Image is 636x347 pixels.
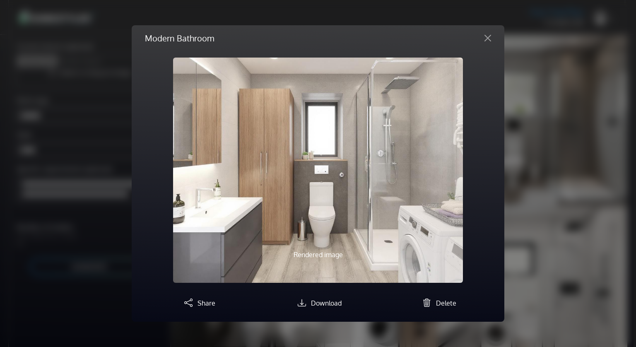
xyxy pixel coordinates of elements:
img: homestyler-20250817-1-j8l2pz.jpg [173,58,463,283]
span: Share [198,299,215,307]
button: Close [478,31,498,45]
a: Share [181,299,215,307]
button: Delete [419,296,456,308]
h5: Modern Bathroom [145,32,214,44]
a: Download [294,299,342,307]
p: Rendered image [217,250,419,260]
span: Download [311,299,342,307]
span: Delete [436,299,456,307]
